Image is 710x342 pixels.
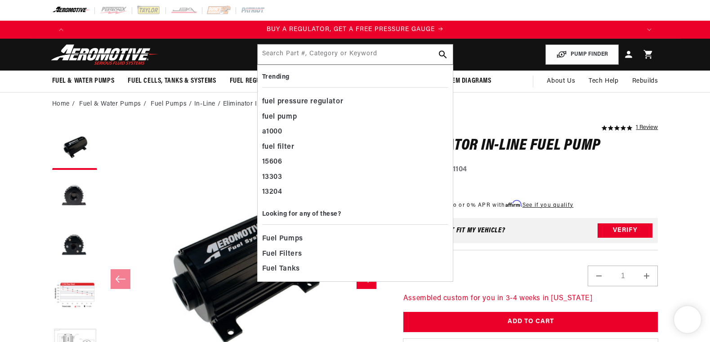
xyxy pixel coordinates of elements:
[262,94,448,110] div: fuel pressure regulator
[582,71,625,92] summary: Tech Help
[70,25,640,35] div: Announcement
[432,71,498,92] summary: System Diagrams
[52,21,70,39] button: Translation missing: en.sections.announcements.previous_announcement
[438,76,491,86] span: System Diagrams
[262,170,448,185] div: 13303
[45,71,121,92] summary: Fuel & Water Pumps
[52,224,97,269] button: Load image 3 in gallery view
[262,233,303,245] span: Fuel Pumps
[522,203,573,208] a: See if you qualify - Learn more about Affirm Financing (opens in modal)
[540,71,582,92] a: About Us
[223,99,311,109] li: Eliminator In-Line Fuel Pump
[79,99,141,109] a: Fuel & Water Pumps
[262,140,448,155] div: fuel filter
[589,76,618,86] span: Tech Help
[70,25,640,35] div: 1 of 4
[505,200,521,207] span: Affirm
[258,44,453,64] input: Search by Part Number, Category or Keyword
[632,76,658,86] span: Rebuilds
[52,99,658,109] nav: breadcrumbs
[49,44,161,65] img: Aeromotive
[262,211,341,218] b: Looking for any of these?
[151,99,187,109] a: Fuel Pumps
[52,273,97,318] button: Load image 4 in gallery view
[450,166,467,173] strong: 11104
[262,248,302,261] span: Fuel Filters
[223,71,289,92] summary: Fuel Regulators
[433,44,453,64] button: search button
[52,76,115,86] span: Fuel & Water Pumps
[636,125,658,131] a: 1 reviews
[230,76,282,86] span: Fuel Regulators
[403,201,573,209] p: Starting at /mo or 0% APR with .
[403,139,658,153] h1: Eliminator In-Line Fuel Pump
[30,21,681,39] slideshow-component: Translation missing: en.sections.announcements.announcement_bar
[262,110,448,125] div: fuel pump
[262,124,448,140] div: a1000
[121,71,223,92] summary: Fuel Cells, Tanks & Systems
[403,164,658,176] div: Part Number:
[625,71,665,92] summary: Rebuilds
[52,125,97,170] button: Load image 1 in gallery view
[262,185,448,200] div: 13204
[52,174,97,219] button: Load image 2 in gallery view
[545,44,619,65] button: PUMP FINDER
[409,227,505,234] div: Does This part fit My vehicle?
[194,99,223,109] li: In-Line
[128,76,216,86] span: Fuel Cells, Tanks & Systems
[403,312,658,332] button: Add to Cart
[267,26,435,33] span: BUY A REGULATOR, GET A FREE PRESSURE GAUGE
[262,155,448,170] div: 15606
[598,223,652,238] button: Verify
[640,21,658,39] button: Translation missing: en.sections.announcements.next_announcement
[262,74,290,80] b: Trending
[547,78,575,84] span: About Us
[111,269,130,289] button: Slide left
[262,263,300,275] span: Fuel Tanks
[52,99,70,109] a: Home
[403,293,658,305] p: Assembled custom for you in 3-4 weeks in [US_STATE]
